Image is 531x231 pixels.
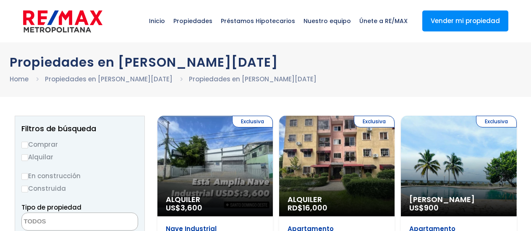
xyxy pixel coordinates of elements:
li: Propiedades en [PERSON_NAME][DATE] [189,74,317,84]
span: Tipo de propiedad [21,203,81,212]
span: Inicio [145,8,169,34]
label: Construida [21,183,138,194]
span: Préstamos Hipotecarios [217,8,299,34]
input: En construcción [21,173,28,180]
img: remax-metropolitana-logo [23,9,102,34]
span: Propiedades [169,8,217,34]
span: US$ [166,202,202,213]
a: Vender mi propiedad [422,10,508,31]
input: Construida [21,186,28,192]
span: US$ [409,202,439,213]
span: Alquiler [288,195,386,204]
span: Nuestro equipo [299,8,355,34]
span: Únete a RE/MAX [355,8,412,34]
label: Alquilar [21,152,138,162]
a: Home [10,75,29,83]
span: 16,000 [303,202,327,213]
label: Comprar [21,139,138,150]
span: Exclusiva [476,116,517,127]
span: RD$ [288,202,327,213]
span: 900 [424,202,439,213]
h2: Filtros de búsqueda [21,125,138,133]
span: [PERSON_NAME] [409,195,508,204]
input: Comprar [21,142,28,148]
h1: Propiedades en [PERSON_NAME][DATE] [10,55,522,70]
input: Alquilar [21,154,28,161]
span: Alquiler [166,195,264,204]
textarea: Search [22,213,103,231]
span: Exclusiva [232,116,273,127]
span: 3,600 [180,202,202,213]
span: Exclusiva [354,116,395,127]
a: Propiedades en [PERSON_NAME][DATE] [45,75,173,83]
label: En construcción [21,171,138,181]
